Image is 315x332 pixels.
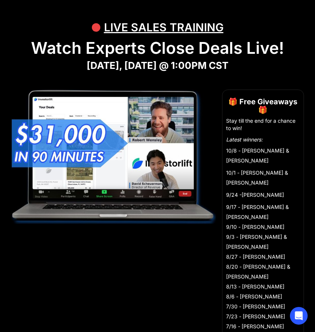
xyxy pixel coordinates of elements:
li: Stay till the end for a chance to win! [226,117,300,132]
em: Latest winners: [226,136,263,143]
li: 10/1 - [PERSON_NAME] & [PERSON_NAME] [226,168,300,188]
h1: Watch Experts Close Deals Live! [7,38,308,58]
li: 9/24 -[PERSON_NAME] [226,190,300,200]
strong: 🎁 Free Giveaways 🎁 [228,97,297,114]
div: Open Intercom Messenger [290,307,308,325]
li: 10/8 - [PERSON_NAME] & [PERSON_NAME] [226,146,300,165]
div: LIVE SALES TRAINING [104,16,224,38]
strong: [DATE], [DATE] @ 1:00PM CST [87,60,228,71]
